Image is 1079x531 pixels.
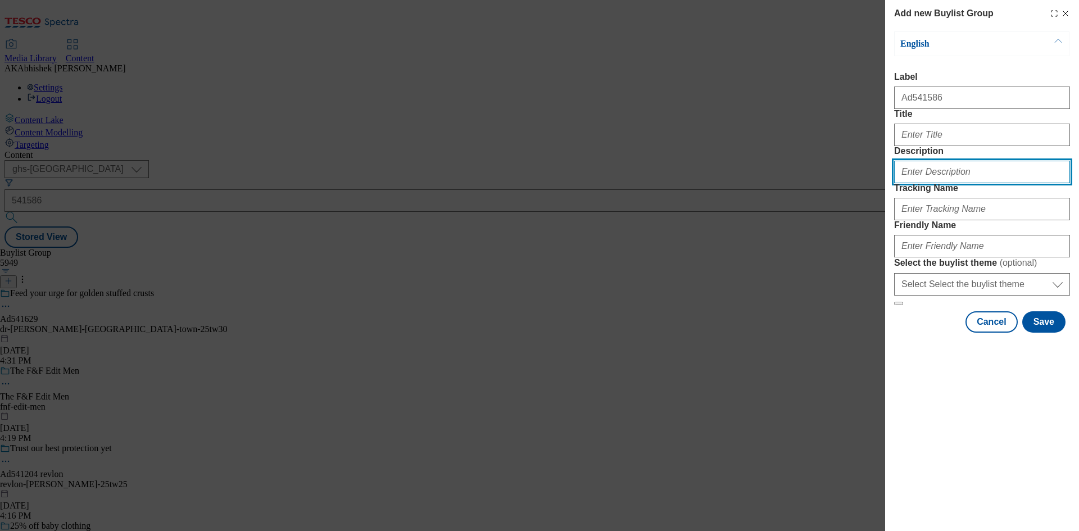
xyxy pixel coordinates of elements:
[894,198,1070,220] input: Enter Tracking Name
[894,257,1070,269] label: Select the buylist theme
[894,7,994,20] h4: Add new Buylist Group
[1022,311,1066,333] button: Save
[894,124,1070,146] input: Enter Title
[894,72,1070,82] label: Label
[894,87,1070,109] input: Enter Label
[894,220,1070,230] label: Friendly Name
[894,161,1070,183] input: Enter Description
[965,311,1017,333] button: Cancel
[900,38,1018,49] p: English
[894,146,1070,156] label: Description
[894,109,1070,119] label: Title
[894,235,1070,257] input: Enter Friendly Name
[1000,258,1037,267] span: ( optional )
[894,183,1070,193] label: Tracking Name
